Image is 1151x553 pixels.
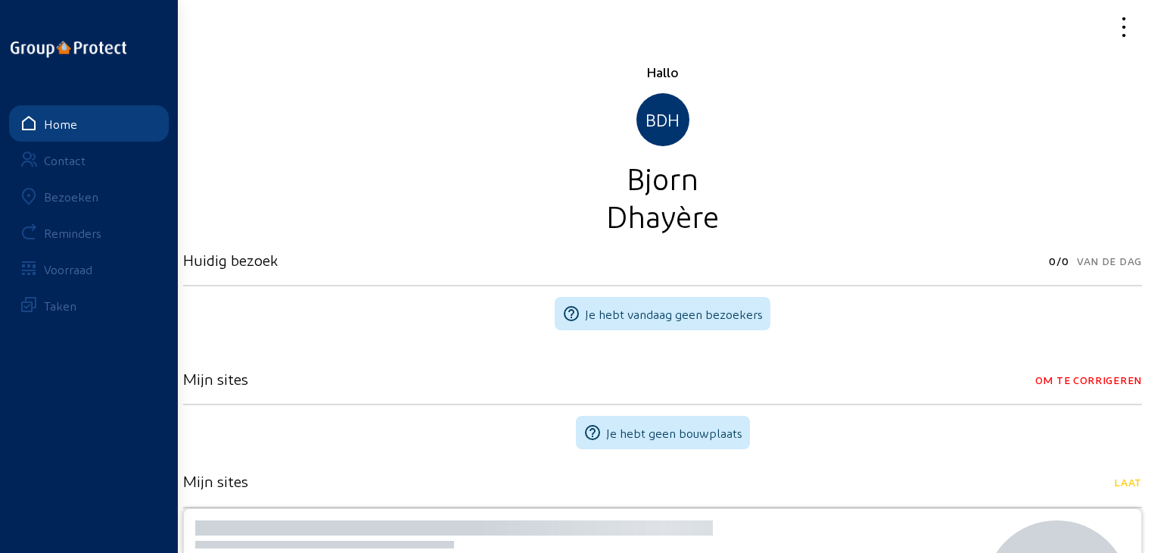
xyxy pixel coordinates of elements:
mat-icon: help_outline [562,305,580,323]
a: Taken [9,287,169,323]
h3: Mijn sites [183,370,248,388]
span: Je hebt geen bouwplaats [606,426,742,440]
h3: Mijn sites [183,472,248,490]
span: Laat [1114,472,1142,493]
img: logo-oneline.png [11,41,126,58]
span: Om te corrigeren [1035,370,1142,391]
mat-icon: help_outline [583,423,602,442]
a: Voorraad [9,251,169,287]
a: Bezoeken [9,178,169,214]
div: Reminders [44,226,101,240]
div: Home [44,117,77,131]
div: Taken [44,298,76,313]
div: Hallo [183,63,1142,81]
div: BDH [636,93,689,146]
span: Van de dag [1077,251,1142,272]
div: Voorraad [44,262,92,276]
div: Bezoeken [44,189,98,204]
a: Contact [9,142,169,178]
a: Home [9,105,169,142]
span: Je hebt vandaag geen bezoekers [585,307,763,321]
h3: Huidig bezoek [183,251,278,269]
a: Reminders [9,214,169,251]
div: Contact [44,153,86,167]
div: Bjorn [183,158,1142,196]
span: 0/0 [1049,251,1069,272]
div: Dhayère [183,196,1142,234]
